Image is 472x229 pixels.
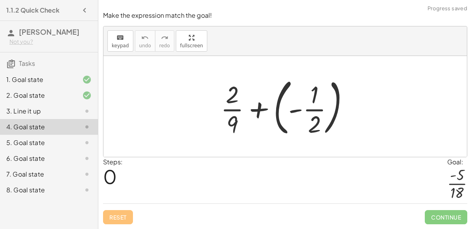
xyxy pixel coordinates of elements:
span: redo [159,43,170,48]
div: 1. Goal state [6,75,70,84]
label: Steps: [103,158,123,166]
button: undoundo [135,30,155,52]
i: Task not started. [82,122,92,132]
i: Task not started. [82,185,92,195]
span: Tasks [19,59,35,67]
span: Progress saved [428,5,467,13]
h4: 1.1.2 Quick Check [6,6,59,15]
span: undo [139,43,151,48]
div: 8. Goal state [6,185,70,195]
button: keyboardkeypad [107,30,133,52]
div: Goal: [447,157,467,167]
button: fullscreen [176,30,207,52]
i: Task not started. [82,154,92,163]
p: Make the expression match the goal! [103,11,467,20]
i: undo [141,33,149,43]
div: 2. Goal state [6,91,70,100]
i: keyboard [116,33,124,43]
span: 0 [103,164,117,188]
div: 4. Goal state [6,122,70,132]
i: redo [161,33,168,43]
i: Task not started. [82,169,92,179]
span: [PERSON_NAME] [19,27,79,36]
div: 6. Goal state [6,154,70,163]
div: 3. Line it up [6,106,70,116]
i: Task finished and correct. [82,75,92,84]
i: Task not started. [82,106,92,116]
div: 7. Goal state [6,169,70,179]
i: Task not started. [82,138,92,147]
i: Task finished and correct. [82,91,92,100]
span: fullscreen [180,43,203,48]
span: keypad [112,43,129,48]
div: 5. Goal state [6,138,70,147]
div: Not you? [9,38,92,46]
button: redoredo [155,30,174,52]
